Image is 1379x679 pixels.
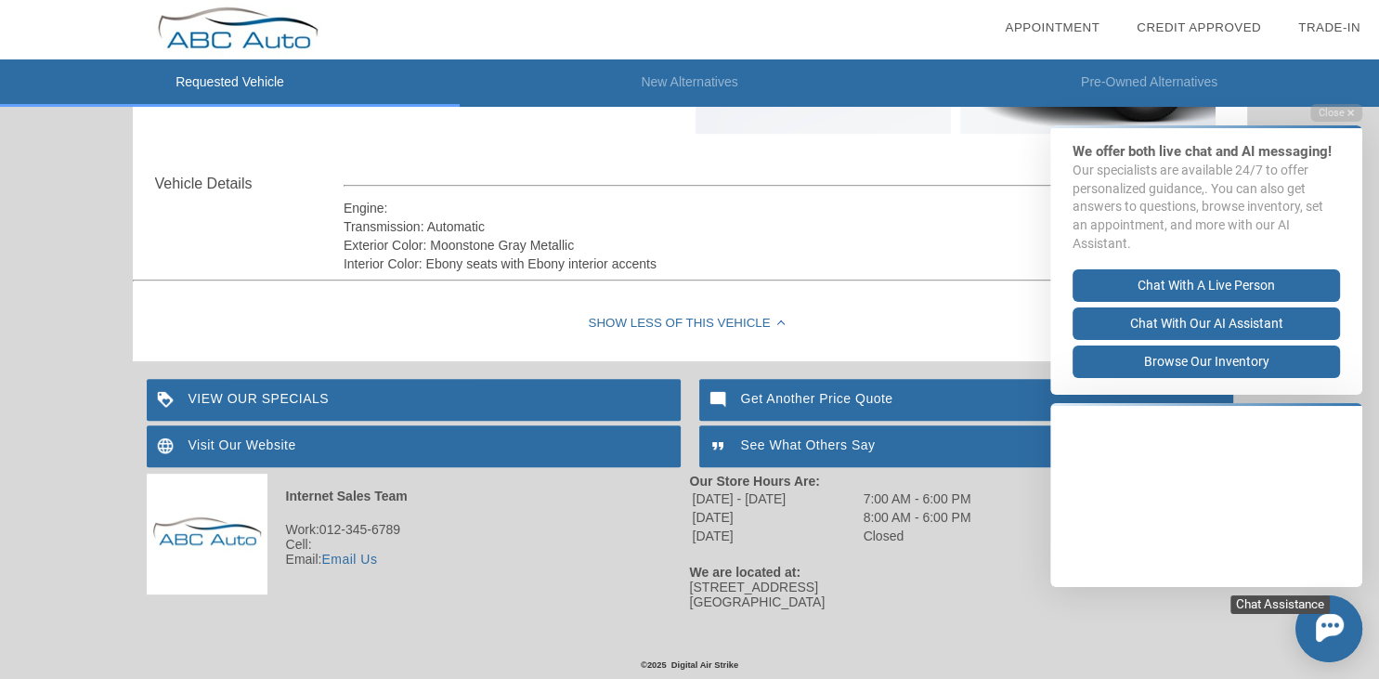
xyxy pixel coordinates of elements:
[692,528,861,544] td: [DATE]
[133,287,1247,361] div: Show Less of this Vehicle
[692,509,861,526] td: [DATE]
[147,379,189,421] img: ic_loyalty_white_24dp_2x.png
[147,552,690,567] div: Email:
[321,552,377,567] a: Email Us
[344,236,1221,255] div: Exterior Color: Moonstone Gray Metallic
[1137,20,1261,34] a: Credit Approved
[692,490,861,507] td: [DATE] - [DATE]
[319,522,400,537] span: 012-345-6789
[344,255,1221,273] div: Interior Color: Ebony seats with Ebony interior accents
[1011,88,1379,679] iframe: Chat Assistance
[699,379,741,421] img: ic_mode_comment_white_24dp_2x.png
[1298,20,1360,34] a: Trade-In
[699,425,1233,467] a: See What Others Say
[155,173,344,195] div: Vehicle Details
[147,425,681,467] a: Visit Our Website
[344,199,1221,217] div: Engine:
[919,59,1379,107] li: Pre-Owned Alternatives
[699,425,741,467] img: ic_format_quote_white_24dp_2x.png
[286,489,408,503] strong: Internet Sales Team
[863,490,972,507] td: 7:00 AM - 6:00 PM
[147,537,690,552] div: Cell:
[147,522,690,537] div: Work:
[344,217,1221,236] div: Transmission: Automatic
[147,425,189,467] img: ic_language_white_24dp_2x.png
[147,379,681,421] a: VIEW OUR SPECIALS
[863,528,972,544] td: Closed
[460,59,919,107] li: New Alternatives
[863,509,972,526] td: 8:00 AM - 6:00 PM
[690,565,801,580] strong: We are located at:
[690,474,820,489] strong: Our Store Hours Are:
[1005,20,1099,34] a: Appointment
[690,580,1233,609] div: [STREET_ADDRESS] [GEOGRAPHIC_DATA]
[699,379,1233,421] a: Get Another Price Quote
